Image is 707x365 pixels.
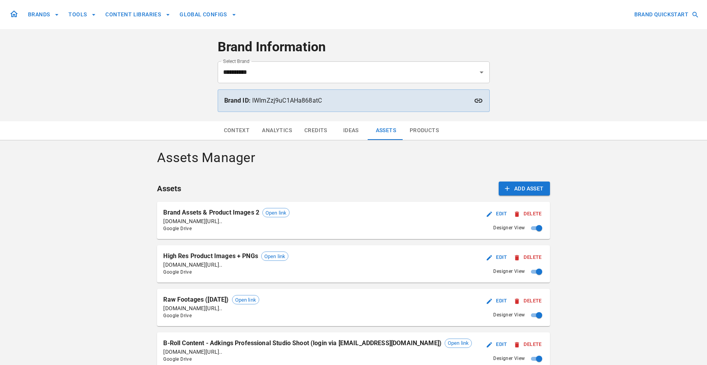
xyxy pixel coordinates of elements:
button: Add Asset [499,182,550,196]
button: Analytics [256,121,298,140]
button: Credits [298,121,333,140]
button: Open [476,67,487,78]
span: Designer View [493,311,525,319]
button: Delete [512,251,543,264]
button: Context [218,121,256,140]
span: Google Drive [163,312,259,320]
label: Select Brand [223,58,250,65]
button: Edit [484,339,509,351]
div: Open link [445,339,472,348]
button: CONTENT LIBRARIES [102,7,173,22]
span: Designer View [493,224,525,232]
button: Edit [484,295,509,307]
button: BRANDS [25,7,62,22]
p: High Res Product Images + PNGs [163,251,258,261]
h4: Brand Information [218,39,490,55]
p: Brand Assets & Product Images 2 [163,208,259,217]
button: Assets [368,121,403,140]
p: [DOMAIN_NAME][URL].. [163,304,259,312]
p: [DOMAIN_NAME][URL].. [163,348,472,356]
span: Google Drive [163,356,472,363]
div: Open link [262,208,290,217]
span: Open link [263,209,289,217]
button: BRAND QUICKSTART [631,7,701,22]
button: Delete [512,295,543,307]
p: [DOMAIN_NAME][URL].. [163,217,290,225]
p: lWImZzj9uC1AHa868atC [224,96,483,105]
span: Designer View [493,268,525,276]
p: Raw Footages ([DATE]) [163,295,229,304]
h4: Assets Manager [157,150,550,166]
button: Ideas [333,121,368,140]
button: Delete [512,208,543,220]
span: Open link [232,296,259,304]
strong: Brand ID: [224,97,251,104]
p: B-Roll Content - Adkings Professional Studio Shoot (login via [EMAIL_ADDRESS][DOMAIN_NAME]) [163,339,442,348]
span: Designer View [493,355,525,363]
div: Open link [261,251,288,261]
span: Open link [445,339,471,347]
button: Delete [512,339,543,351]
span: Open link [262,253,288,260]
span: Google Drive [163,225,290,233]
div: Open link [232,295,259,304]
h6: Assets [157,182,181,195]
button: TOOLS [65,7,99,22]
button: Products [403,121,445,140]
button: Edit [484,251,509,264]
button: GLOBAL CONFIGS [176,7,239,22]
p: [DOMAIN_NAME][URL].. [163,261,288,269]
button: Edit [484,208,509,220]
span: Google Drive [163,269,288,276]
